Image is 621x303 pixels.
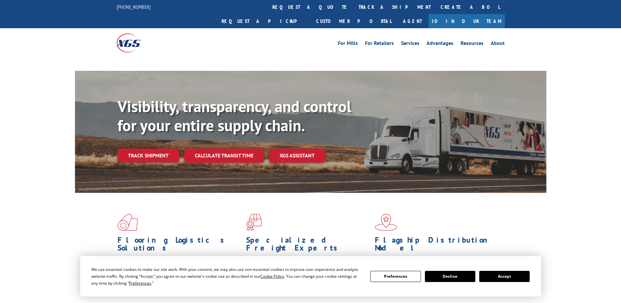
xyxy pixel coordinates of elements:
[246,214,262,231] img: xgs-icon-focused-on-flooring-red
[184,149,264,163] a: Calculate transit time
[375,214,397,231] img: xgs-icon-flagship-distribution-model-red
[375,236,499,255] h1: Flagship Distribution Model
[118,236,241,255] h1: Flooring Logistics Solutions
[311,14,396,28] a: Customer Portal
[427,41,453,48] a: Advantages
[269,149,325,163] a: XGS ASSISTANT
[461,41,484,48] a: Resources
[118,96,351,135] b: Visibility, transparency, and control for your entire supply chain.
[396,14,429,28] a: Agent
[479,271,530,282] button: Accept
[429,14,505,28] a: Join Our Team
[425,271,475,282] button: Decline
[401,41,419,48] a: Services
[118,214,138,231] img: xgs-icon-total-supply-chain-intelligence-red
[80,256,541,296] div: Cookie Consent Prompt
[91,266,362,287] div: We use essential cookies to make our site work. With your consent, we may also use non-essential ...
[246,236,370,255] h1: Specialized Freight Experts
[217,14,311,28] a: Request a pickup
[365,41,394,48] a: For Retailers
[118,255,241,278] span: As an industry carrier of choice, XGS has brought innovation and dedication to flooring logistics...
[129,280,151,286] span: Preferences
[375,255,495,271] span: Our agile distribution network gives you nationwide inventory management on demand.
[338,41,358,48] a: For Mills
[246,255,370,284] p: From 123 overlength loads to delicate cargo, our experienced staff knows the best way to move you...
[370,271,421,282] button: Preferences
[260,273,284,279] span: Cookie Policy
[118,149,179,162] a: Track shipment
[491,41,505,48] a: About
[117,4,151,10] a: [PHONE_NUMBER]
